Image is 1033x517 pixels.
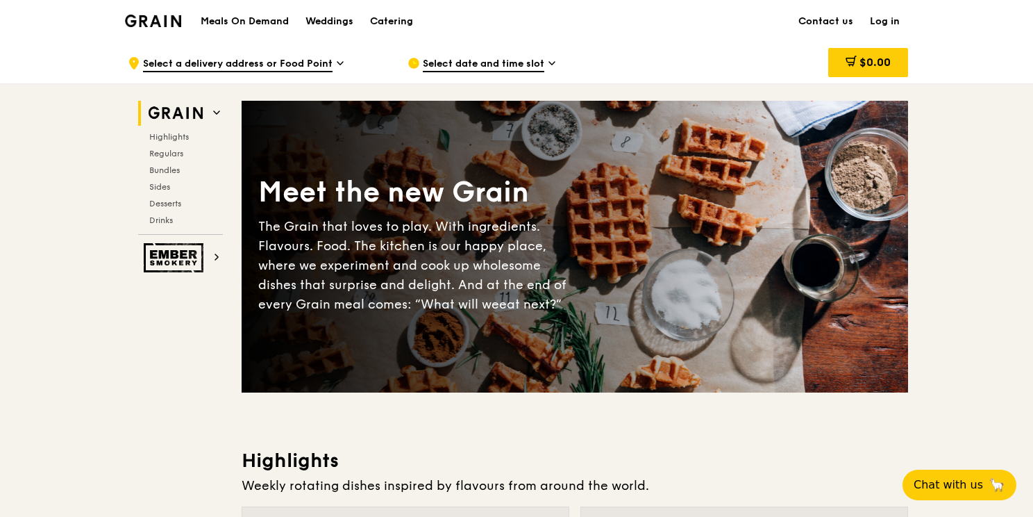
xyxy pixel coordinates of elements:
[499,297,562,312] span: eat next?”
[149,215,173,225] span: Drinks
[149,149,183,158] span: Regulars
[149,132,189,142] span: Highlights
[258,174,575,211] div: Meet the new Grain
[297,1,362,42] a: Weddings
[902,470,1016,500] button: Chat with us🦙
[790,1,862,42] a: Contact us
[242,448,908,473] h3: Highlights
[423,57,544,72] span: Select date and time slot
[201,15,289,28] h1: Meals On Demand
[859,56,891,69] span: $0.00
[862,1,908,42] a: Log in
[258,217,575,314] div: The Grain that loves to play. With ingredients. Flavours. Food. The kitchen is our happy place, w...
[144,243,208,272] img: Ember Smokery web logo
[362,1,421,42] a: Catering
[989,477,1005,493] span: 🦙
[143,57,333,72] span: Select a delivery address or Food Point
[242,476,908,495] div: Weekly rotating dishes inspired by flavours from around the world.
[305,1,353,42] div: Weddings
[149,182,170,192] span: Sides
[370,1,413,42] div: Catering
[149,165,180,175] span: Bundles
[125,15,181,27] img: Grain
[144,101,208,126] img: Grain web logo
[149,199,181,208] span: Desserts
[914,477,983,493] span: Chat with us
